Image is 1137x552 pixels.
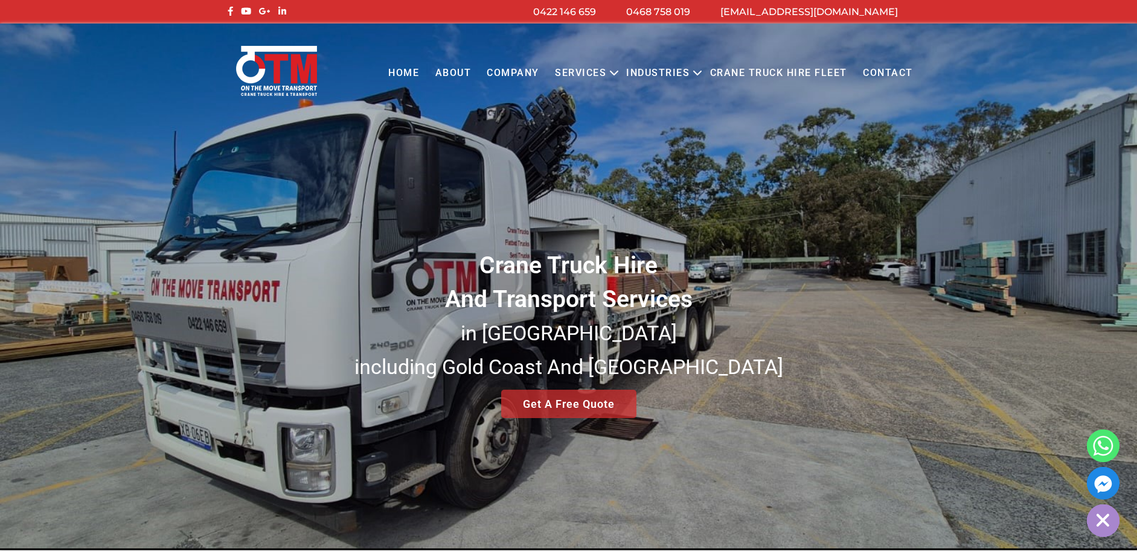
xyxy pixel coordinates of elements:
a: COMPANY [479,57,547,90]
a: Crane Truck Hire Fleet [702,57,854,90]
a: [EMAIL_ADDRESS][DOMAIN_NAME] [720,6,898,17]
a: Whatsapp [1087,430,1119,462]
a: Industries [618,57,697,90]
a: About [427,57,479,90]
a: Contact [855,57,921,90]
a: Get A Free Quote [501,390,636,418]
small: in [GEOGRAPHIC_DATA] including Gold Coast And [GEOGRAPHIC_DATA] [354,321,783,379]
a: 0422 146 659 [533,6,596,17]
a: 0468 758 019 [626,6,690,17]
a: Facebook_Messenger [1087,467,1119,500]
a: Home [380,57,427,90]
a: Services [547,57,614,90]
